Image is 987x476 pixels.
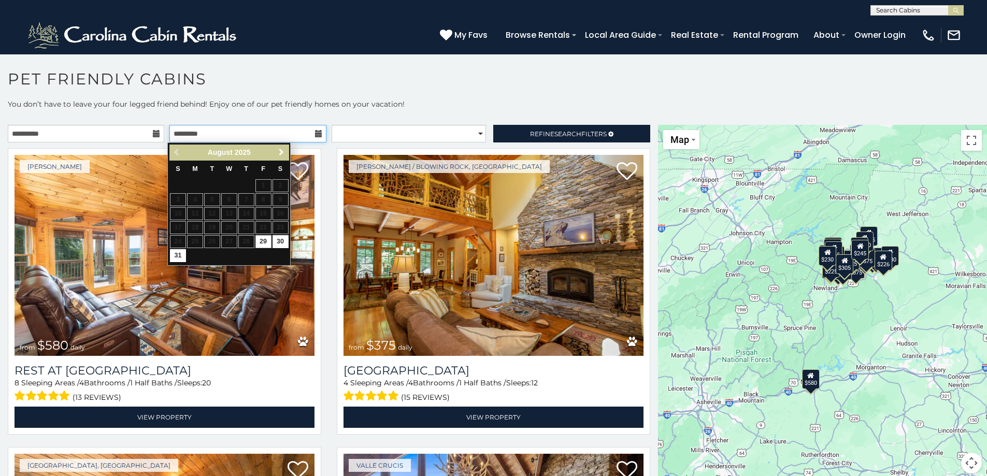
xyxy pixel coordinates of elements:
[852,240,869,259] div: $245
[210,165,214,172] span: Tuesday
[176,165,180,172] span: Sunday
[15,155,314,356] a: Rest at Mountain Crest from $580 daily
[15,407,314,428] a: View Property
[580,26,661,44] a: Local Area Guide
[961,130,982,151] button: Toggle fullscreen view
[344,378,643,404] div: Sleeping Areas / Bathrooms / Sleeps:
[244,165,248,172] span: Thursday
[278,165,282,172] span: Saturday
[836,254,854,273] div: $305
[208,148,233,156] span: August
[921,28,936,42] img: phone-regular-white.png
[825,241,843,261] div: $245
[226,165,232,172] span: Wednesday
[851,237,868,256] div: $360
[26,20,241,51] img: White-1-2.png
[20,160,90,173] a: [PERSON_NAME]
[79,378,84,387] span: 4
[273,235,289,248] a: 30
[277,148,285,156] span: Next
[15,155,314,356] img: Rest at Mountain Crest
[881,246,899,266] div: $930
[70,343,85,351] span: daily
[822,258,840,278] div: $225
[500,26,575,44] a: Browse Rentals
[401,391,450,404] span: (15 reviews)
[15,364,314,378] h3: Rest at Mountain Crest
[857,249,875,269] div: $315
[670,134,689,145] span: Map
[170,249,186,262] a: 31
[819,246,837,266] div: $230
[344,407,643,428] a: View Property
[20,343,35,351] span: from
[857,248,875,267] div: $675
[531,378,538,387] span: 12
[947,28,961,42] img: mail-regular-white.png
[192,165,198,172] span: Monday
[15,378,19,387] span: 8
[344,155,643,356] img: Mountain Song Lodge
[344,364,643,378] h3: Mountain Song Lodge
[366,338,396,353] span: $375
[666,26,723,44] a: Real Estate
[440,28,490,42] a: My Favs
[344,364,643,378] a: [GEOGRAPHIC_DATA]
[554,130,581,138] span: Search
[824,237,842,257] div: $325
[808,26,845,44] a: About
[454,28,488,41] span: My Favs
[73,391,121,404] span: (13 reviews)
[349,160,550,173] a: [PERSON_NAME] / Blowing Rock, [GEOGRAPHIC_DATA]
[261,165,265,172] span: Friday
[235,148,251,156] span: 2025
[398,343,412,351] span: daily
[275,146,288,159] a: Next
[344,378,348,387] span: 4
[617,161,637,183] a: Add to favorites
[349,343,364,351] span: from
[849,26,911,44] a: Owner Login
[408,378,413,387] span: 4
[824,238,841,258] div: $310
[288,161,308,183] a: Add to favorites
[663,130,699,149] button: Change map style
[15,364,314,378] a: Rest at [GEOGRAPHIC_DATA]
[856,231,874,251] div: $320
[15,378,314,404] div: Sleeping Areas / Bathrooms / Sleeps:
[255,235,271,248] a: 29
[37,338,68,353] span: $580
[344,155,643,356] a: Mountain Song Lodge from $375 daily
[875,251,892,270] div: $226
[130,378,177,387] span: 1 Half Baths /
[459,378,506,387] span: 1 Half Baths /
[530,130,607,138] span: Refine Filters
[860,226,878,246] div: $525
[20,459,178,472] a: [GEOGRAPHIC_DATA], [GEOGRAPHIC_DATA]
[847,258,865,278] div: $375
[824,239,842,258] div: $325
[493,125,650,142] a: RefineSearchFilters
[961,453,982,473] button: Map camera controls
[349,459,411,472] a: Valle Crucis
[835,260,852,280] div: $345
[202,378,211,387] span: 20
[728,26,804,44] a: Rental Program
[867,247,885,267] div: $380
[802,369,820,388] div: $580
